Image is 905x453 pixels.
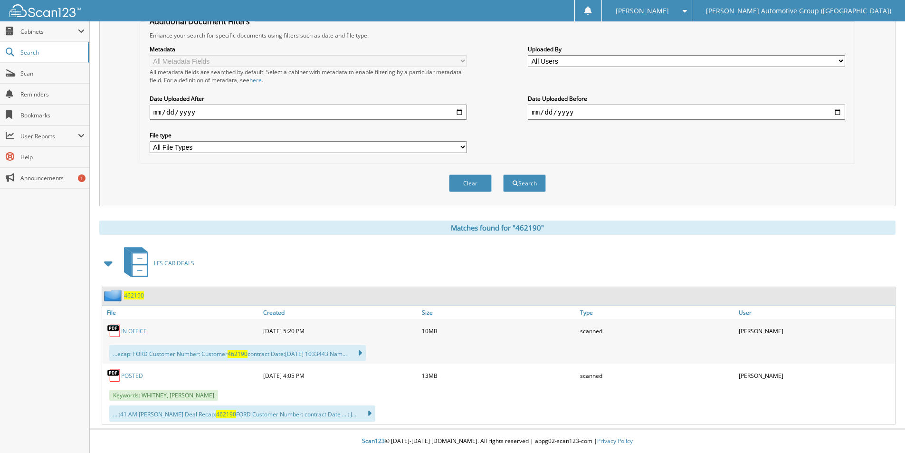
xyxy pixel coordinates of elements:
a: Created [261,306,419,319]
button: Clear [449,174,492,192]
span: Search [20,48,83,57]
span: Help [20,153,85,161]
a: Type [578,306,736,319]
span: Announcements [20,174,85,182]
a: Privacy Policy [597,437,633,445]
img: scan123-logo-white.svg [10,4,81,17]
span: Keywords: WHITNEY, [PERSON_NAME] [109,390,218,401]
span: User Reports [20,132,78,140]
label: Metadata [150,45,467,53]
span: Scan123 [362,437,385,445]
div: [DATE] 4:05 PM [261,366,419,385]
span: 462190 [216,410,236,418]
div: scanned [578,366,736,385]
div: [DATE] 5:20 PM [261,321,419,340]
img: folder2.png [104,289,124,301]
a: 462190 [124,291,144,299]
a: IN OFFICE [121,327,147,335]
div: 1 [78,174,86,182]
legend: Additional Document Filters [145,16,255,27]
span: LFS CAR DEALS [154,259,194,267]
div: All metadata fields are searched by default. Select a cabinet with metadata to enable filtering b... [150,68,467,84]
label: Date Uploaded Before [528,95,845,103]
span: [PERSON_NAME] [616,8,669,14]
span: Cabinets [20,28,78,36]
div: Enhance your search for specific documents using filters such as date and file type. [145,31,850,39]
div: Matches found for "462190" [99,221,895,235]
a: LFS CAR DEALS [118,244,194,282]
div: ...ecap: FORD Customer Number: Customer contract Date:[DATE] 1033443 Nam... [109,345,366,361]
span: Bookmarks [20,111,85,119]
img: PDF.png [107,324,121,338]
span: [PERSON_NAME] Automotive Group ([GEOGRAPHIC_DATA]) [706,8,891,14]
label: Uploaded By [528,45,845,53]
div: 10MB [419,321,578,340]
span: Scan [20,69,85,77]
label: Date Uploaded After [150,95,467,103]
a: POSTED [121,372,143,380]
div: 13MB [419,366,578,385]
a: File [102,306,261,319]
div: scanned [578,321,736,340]
iframe: Chat Widget [857,407,905,453]
span: Reminders [20,90,85,98]
div: © [DATE]-[DATE] [DOMAIN_NAME]. All rights reserved | appg02-scan123-com | [90,430,905,453]
div: [PERSON_NAME] [736,321,895,340]
span: 462190 [228,350,248,358]
input: end [528,105,845,120]
a: User [736,306,895,319]
label: File type [150,131,467,139]
button: Search [503,174,546,192]
div: ... :41 AM [PERSON_NAME] Deal Recap: FORD Customer Number: contract Date ... : J... [109,405,375,422]
img: PDF.png [107,368,121,383]
a: here [249,76,262,84]
a: Size [419,306,578,319]
div: [PERSON_NAME] [736,366,895,385]
input: start [150,105,467,120]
